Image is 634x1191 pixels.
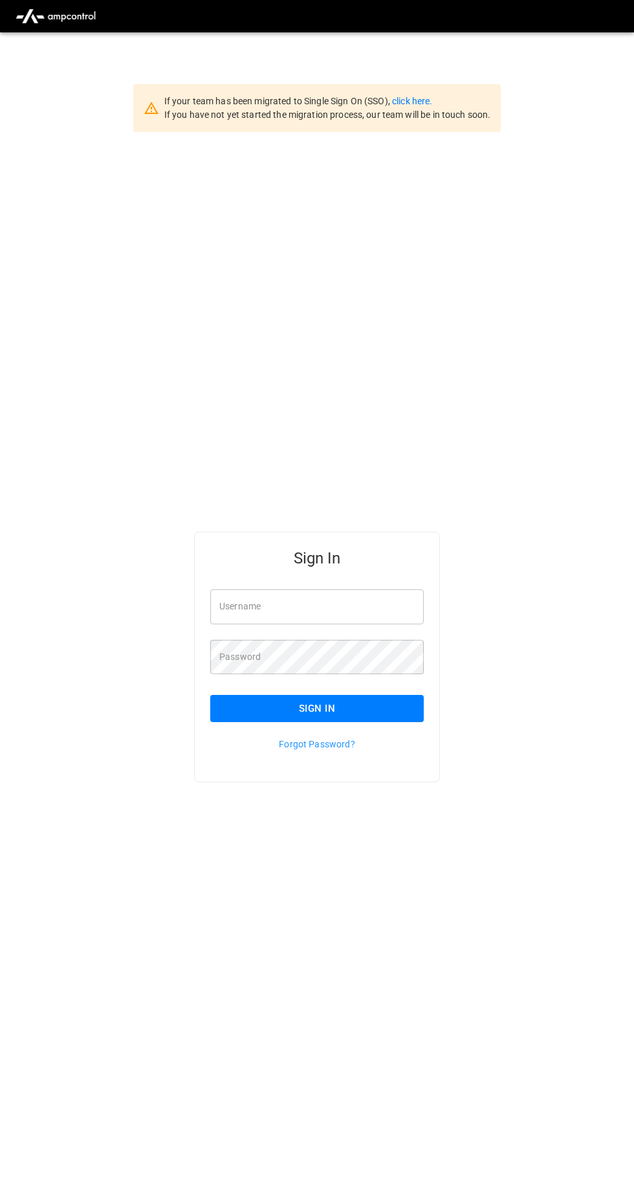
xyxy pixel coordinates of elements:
[210,548,424,569] h5: Sign In
[210,738,424,751] p: Forgot Password?
[210,695,424,722] button: Sign In
[10,4,101,28] img: ampcontrol.io logo
[164,96,392,106] span: If your team has been migrated to Single Sign On (SSO),
[164,109,491,120] span: If you have not yet started the migration process, our team will be in touch soon.
[392,96,432,106] a: click here.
